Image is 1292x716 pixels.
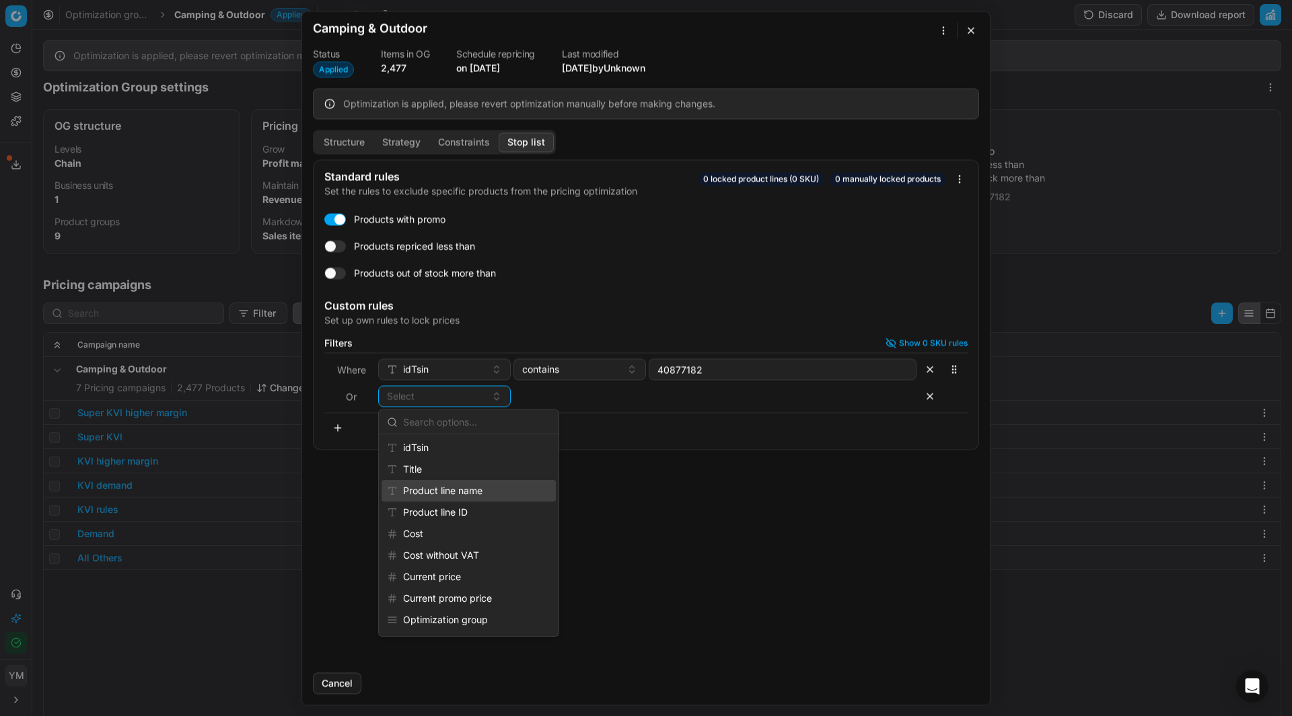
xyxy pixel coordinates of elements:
div: idTsin [382,437,556,459]
button: Strategy [373,132,429,152]
div: Current price [382,566,556,588]
div: Set up own rules to lock prices [324,313,968,327]
span: on [DATE] [456,62,500,73]
button: Cancel [313,672,361,694]
dt: Schedule repricing [456,49,535,58]
label: Products repriced less than [354,239,475,253]
div: Product line ID [382,502,556,523]
div: Cost without VAT [382,545,556,566]
span: idTsin [403,362,429,376]
span: Where [337,364,366,375]
dt: Status [313,49,354,58]
div: Set the rules to exclude specific products from the pricing optimization [324,184,695,198]
button: Constraints [429,132,499,152]
label: Products out of stock more than [354,266,496,280]
dt: Items in OG [381,49,429,58]
div: Custom rules [324,300,968,311]
div: Standard rules [324,171,695,182]
div: Cost [382,523,556,545]
button: Stop list [499,132,554,152]
span: Or [346,391,357,402]
div: Current promo price [382,588,556,609]
label: Filters [324,338,353,348]
input: Search options... [403,409,550,436]
button: Show 0 SKU rules [886,337,968,348]
div: Title [382,459,556,480]
div: Business Units [382,631,556,652]
div: Product line name [382,480,556,502]
div: Optimization group [382,609,556,631]
p: [DATE] by Unknown [562,61,645,75]
span: 0 locked product lines (0 SKU) [698,172,824,186]
h2: Camping & Outdoor [313,22,427,34]
div: Optimization is applied, please revert optimization manually before making changes. [343,97,968,110]
span: Applied [313,61,354,77]
span: contains [522,362,559,376]
label: Products with promo [354,212,445,226]
div: Suggestions [379,434,559,636]
dt: Last modified [562,49,645,58]
span: 2,477 [381,62,406,73]
span: Select [387,389,415,403]
span: 0 manually locked products [830,172,946,186]
button: Structure [315,132,373,152]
